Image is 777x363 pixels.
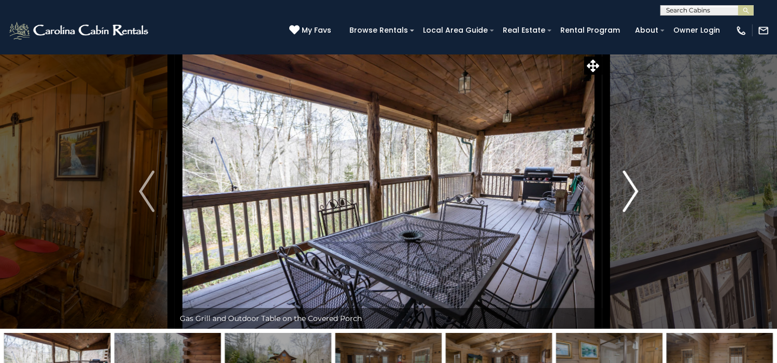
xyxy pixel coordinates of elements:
a: Browse Rentals [344,22,413,38]
button: Next [602,54,659,329]
a: Owner Login [668,22,725,38]
div: Gas Grill and Outdoor Table on the Covered Porch [175,308,602,329]
img: arrow [139,171,154,212]
a: My Favs [289,25,334,36]
button: Previous [119,54,175,329]
img: White-1-2.png [8,20,151,41]
a: Rental Program [555,22,625,38]
img: phone-regular-white.png [736,25,747,36]
span: My Favs [302,25,331,36]
img: arrow [623,171,638,212]
img: mail-regular-white.png [758,25,769,36]
a: About [630,22,663,38]
a: Local Area Guide [418,22,493,38]
a: Real Estate [498,22,550,38]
